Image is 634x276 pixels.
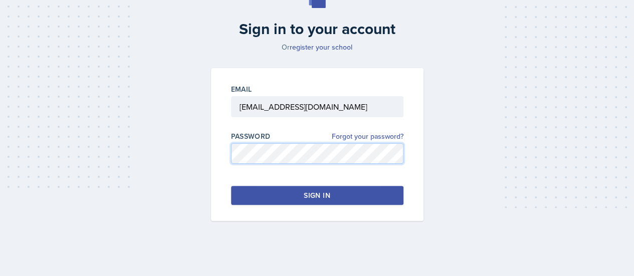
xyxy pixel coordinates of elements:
[205,42,430,52] p: Or
[231,131,271,141] label: Password
[231,84,252,94] label: Email
[332,131,403,142] a: Forgot your password?
[231,186,403,205] button: Sign in
[205,20,430,38] h2: Sign in to your account
[304,190,330,200] div: Sign in
[290,42,352,52] a: register your school
[231,96,403,117] input: Email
